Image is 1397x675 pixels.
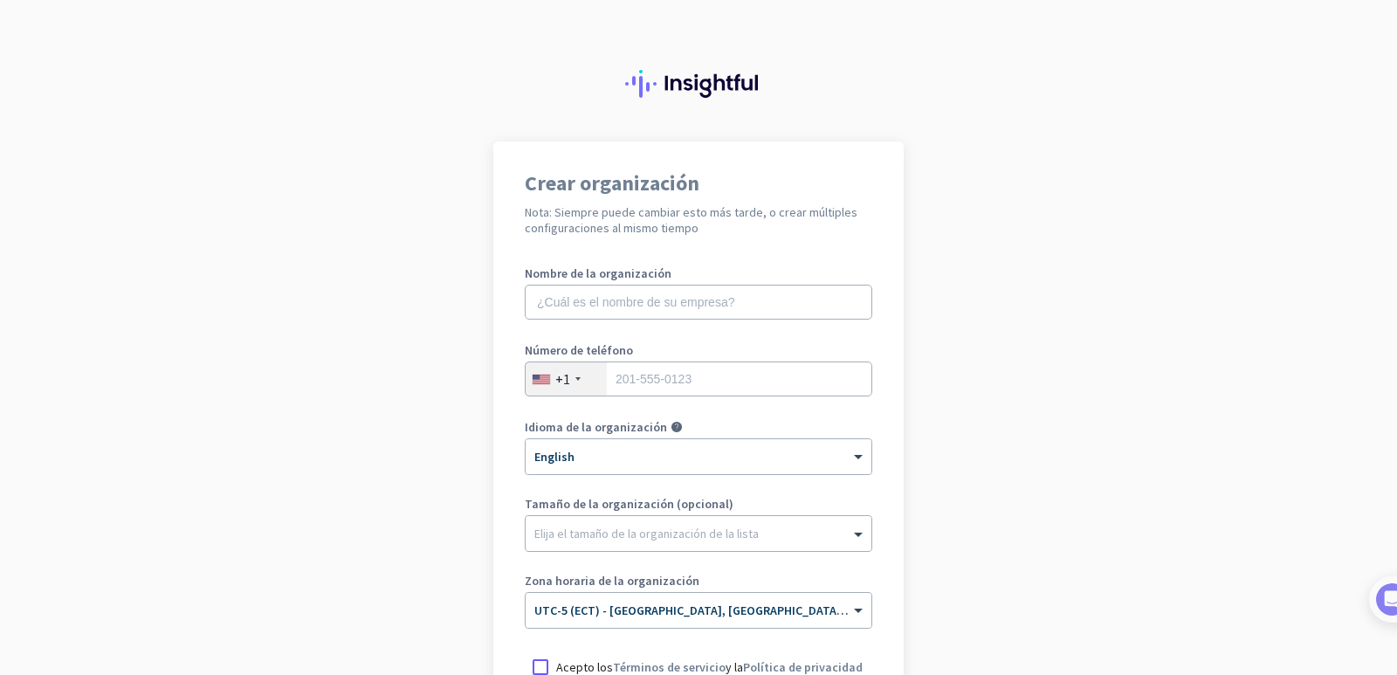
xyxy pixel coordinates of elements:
label: Número de teléfono [525,344,872,356]
h1: Crear organización [525,173,872,194]
img: Insightful [625,70,772,98]
label: Nombre de la organización [525,267,872,279]
label: Idioma de la organización [525,421,667,433]
label: Zona horaria de la organización [525,575,872,587]
input: 201-555-0123 [525,362,872,396]
input: ¿Cuál es el nombre de su empresa? [525,285,872,320]
i: help [671,421,683,433]
a: Política de privacidad [743,659,863,675]
label: Tamaño de la organización (opcional) [525,498,872,510]
div: +1 [555,370,570,388]
h2: Nota: Siempre puede cambiar esto más tarde, o crear múltiples configuraciones al mismo tiempo [525,204,872,236]
a: Términos de servicio [613,659,726,675]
